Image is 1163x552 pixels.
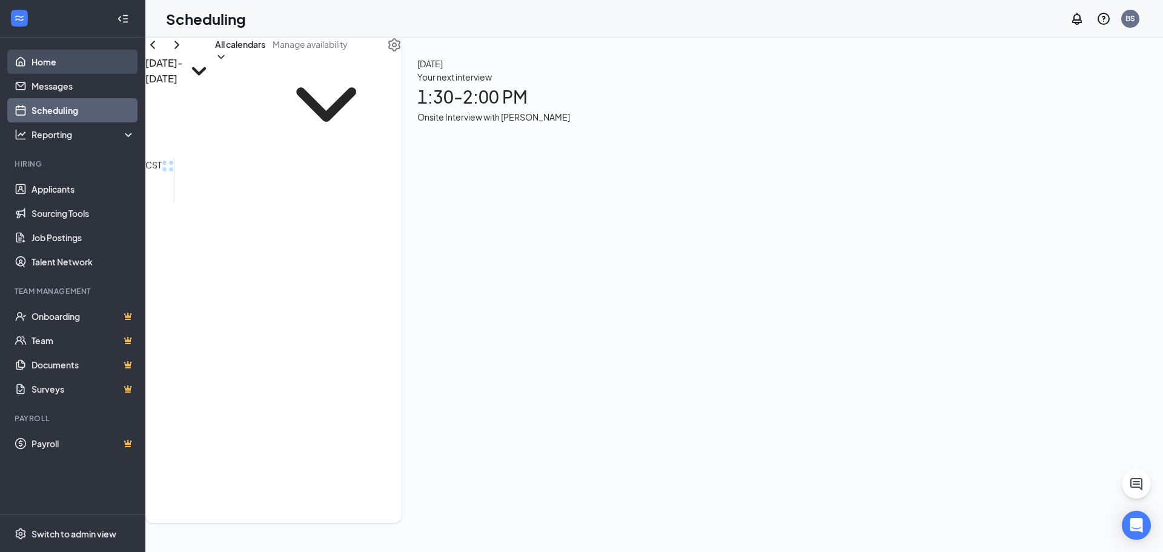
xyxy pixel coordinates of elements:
[31,177,135,201] a: Applicants
[31,328,135,353] a: TeamCrown
[1070,12,1084,26] svg: Notifications
[31,528,116,540] div: Switch to admin view
[31,98,135,122] a: Scheduling
[31,74,135,98] a: Messages
[1122,511,1151,540] div: Open Intercom Messenger
[1096,12,1111,26] svg: QuestionInfo
[417,110,570,124] div: Onsite Interview with [PERSON_NAME]
[273,51,380,158] svg: ChevronDown
[117,13,129,25] svg: Collapse
[215,38,265,63] button: All calendarsChevronDown
[145,55,183,87] h3: [DATE] - [DATE]
[273,38,380,51] input: Manage availability
[145,158,162,171] span: CST
[387,38,402,158] a: Settings
[15,128,27,141] svg: Analysis
[145,38,160,52] svg: ChevronLeft
[31,431,135,456] a: PayrollCrown
[31,128,136,141] div: Reporting
[31,201,135,225] a: Sourcing Tools
[417,70,570,84] div: Your next interview
[1129,477,1144,491] svg: ChatActive
[166,8,246,29] h1: Scheduling
[417,84,570,110] h1: 1:30 - 2:00 PM
[31,353,135,377] a: DocumentsCrown
[15,413,133,424] div: Payroll
[31,225,135,250] a: Job Postings
[170,38,184,52] svg: ChevronRight
[417,57,570,70] span: [DATE]
[183,55,215,87] svg: SmallChevronDown
[387,38,402,52] svg: Settings
[215,51,227,63] svg: ChevronDown
[13,12,25,24] svg: WorkstreamLogo
[31,250,135,274] a: Talent Network
[15,286,133,296] div: Team Management
[1125,13,1135,24] div: BS
[1122,470,1151,499] button: ChatActive
[15,528,27,540] svg: Settings
[31,50,135,74] a: Home
[31,377,135,401] a: SurveysCrown
[31,304,135,328] a: OnboardingCrown
[15,159,133,169] div: Hiring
